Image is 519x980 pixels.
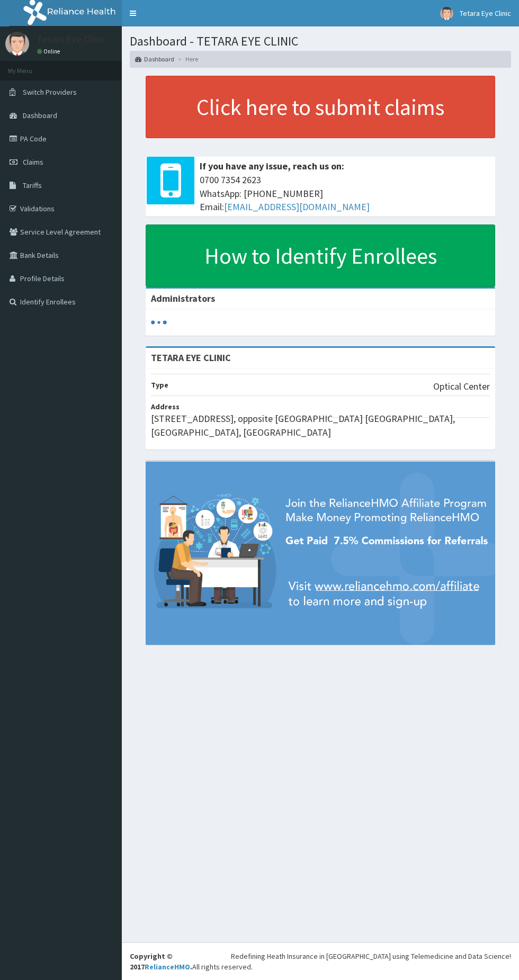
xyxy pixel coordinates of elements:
p: Optical Center [433,380,490,393]
strong: TETARA EYE CLINIC [151,352,231,364]
b: Administrators [151,292,215,304]
img: User Image [5,32,29,56]
h1: Dashboard - TETARA EYE CLINIC [130,34,511,48]
a: How to Identify Enrollees [146,224,495,287]
span: Tariffs [23,181,42,190]
p: [STREET_ADDRESS], opposite [GEOGRAPHIC_DATA] [GEOGRAPHIC_DATA], [GEOGRAPHIC_DATA], [GEOGRAPHIC_DATA] [151,412,490,439]
span: Dashboard [23,111,57,120]
img: provider-team-banner.png [146,462,495,644]
footer: All rights reserved. [122,942,519,980]
p: Tetara Eye Clinic [37,34,106,44]
a: Online [37,48,62,55]
b: Type [151,380,168,390]
img: User Image [440,7,453,20]
b: If you have any issue, reach us on: [200,160,344,172]
span: Switch Providers [23,87,77,97]
a: RelianceHMO [145,962,190,972]
b: Address [151,402,180,411]
svg: audio-loading [151,314,167,330]
strong: Copyright © 2017 . [130,951,192,972]
div: Redefining Heath Insurance in [GEOGRAPHIC_DATA] using Telemedicine and Data Science! [231,951,511,961]
a: Dashboard [135,55,174,64]
li: Here [175,55,198,64]
span: 0700 7354 2623 WhatsApp: [PHONE_NUMBER] Email: [200,173,490,214]
a: [EMAIL_ADDRESS][DOMAIN_NAME] [224,201,370,213]
span: Claims [23,157,43,167]
a: Click here to submit claims [146,76,495,138]
span: Tetara Eye Clinic [460,8,511,18]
